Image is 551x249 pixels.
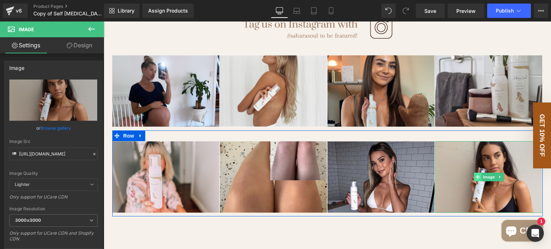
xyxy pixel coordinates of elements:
div: #saharasoul to be featured! [14,9,254,19]
span: Image [378,151,393,160]
button: Publish [487,4,531,18]
a: Desktop [271,4,288,18]
button: More [534,4,548,18]
input: Link [9,148,98,160]
span: Library [118,8,135,14]
span: Copy of Self [MEDICAL_DATA] Foam 1 - 10k Call - Warda [33,11,102,16]
div: Only support for UCare CDN [9,194,98,205]
a: Mobile [322,4,340,18]
button: Undo [381,4,396,18]
div: Image [9,61,24,71]
a: Expand / Collapse [32,109,42,120]
inbox-online-store-chat: Shopify online store chat [396,198,442,222]
div: Image Quality [9,171,98,176]
a: New Library [104,4,140,18]
div: Open Intercom Messenger [527,225,544,242]
span: Preview [456,7,476,15]
div: Assign Products [148,8,188,14]
div: Only support for UCare CDN and Shopify CDN [9,230,98,246]
a: Preview [448,4,484,18]
a: Expand / Collapse [392,151,400,160]
a: Product Pages [33,4,116,9]
button: Redo [399,4,413,18]
b: 3000x3000 [15,217,41,223]
span: Image [19,27,34,32]
span: Save [424,7,436,15]
span: Row [18,109,32,120]
b: Lighter [15,182,30,187]
a: Browse gallery [41,122,71,134]
span: GET 10% OFF [435,92,442,135]
a: Laptop [288,4,305,18]
div: v6 [14,6,23,15]
div: Image Resolution [9,206,98,211]
div: GET 10% OFF [429,81,447,147]
div: Image Src [9,139,98,144]
div: or [9,124,98,132]
a: v6 [3,4,28,18]
span: Publish [496,8,514,14]
a: Design [53,37,105,53]
a: Tablet [305,4,322,18]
